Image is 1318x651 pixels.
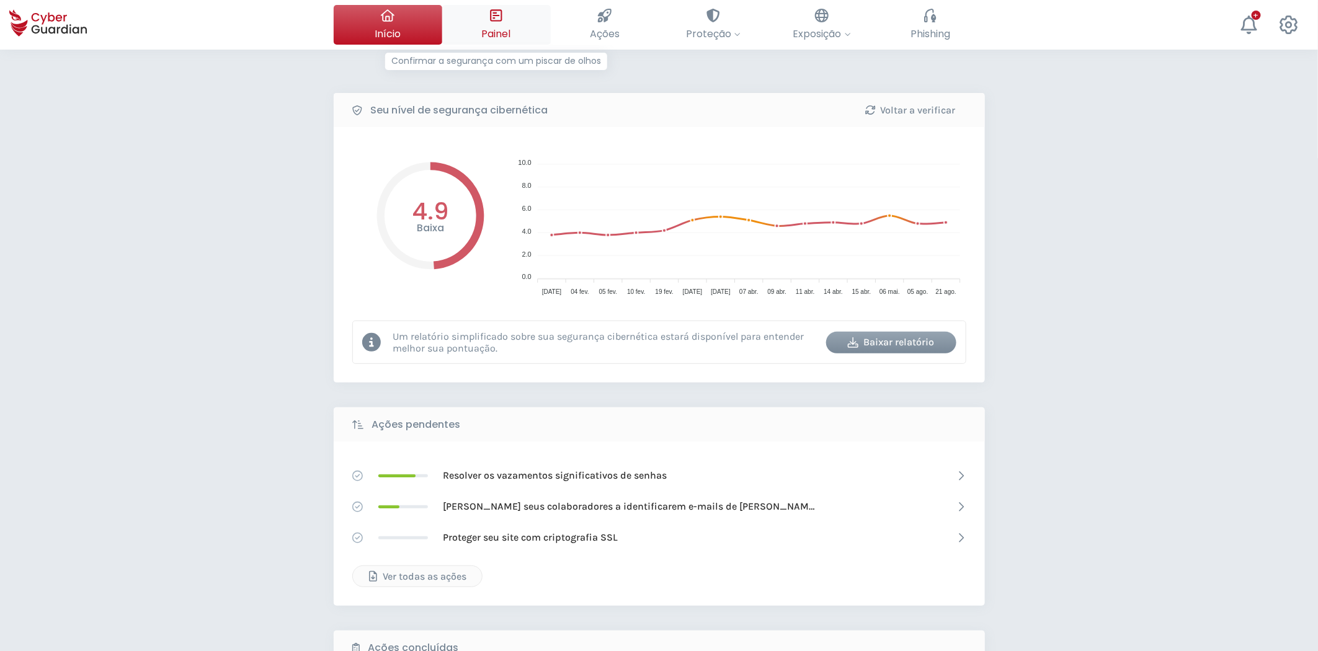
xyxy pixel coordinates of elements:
span: Painel [482,26,511,42]
div: + [1252,11,1261,20]
tspan: 19 fev. [655,288,673,295]
span: Início [375,26,401,42]
b: Ações pendentes [372,417,461,432]
tspan: 05 fev. [599,288,617,295]
button: Início [334,5,442,45]
tspan: 09 abr. [767,288,786,295]
div: Ver todas as ações [362,569,473,584]
button: Voltar a verificar [845,99,976,121]
tspan: 0.0 [522,273,531,281]
tspan: [DATE] [711,288,731,295]
p: Um relatório simplificado sobre sua segurança cibernética estará disponível para entender melhor ... [393,330,817,354]
span: Ações [590,26,620,42]
tspan: 21 ago. [935,288,956,295]
tspan: 14 abr. [824,288,843,295]
div: Baixar relatório [835,335,947,350]
b: Seu nível de segurança cibernética [371,103,548,118]
span: Proteção [686,26,741,42]
span: Phishing [911,26,950,42]
p: Proteger seu site com criptografia SSL [443,531,618,544]
p: [PERSON_NAME] seus colaboradores a identificarem e-mails de [PERSON_NAME] [443,500,816,513]
span: Exposição [793,26,851,42]
button: Proteção [659,5,768,45]
tspan: 11 abr. [795,288,814,295]
tspan: 10 fev. [627,288,645,295]
tspan: 07 abr. [739,288,759,295]
tspan: 06 mai. [879,288,900,295]
p: Confirmar a segurança com um piscar de olhos [385,53,607,70]
button: Ver todas as ações [352,565,483,587]
button: Exposição [768,5,876,45]
p: Resolver os vazamentos significativos de senhas [443,469,667,482]
tspan: 04 fev. [571,288,589,295]
tspan: 6.0 [522,205,531,212]
div: Voltar a verificar [855,103,966,118]
button: Baixar relatório [826,332,956,353]
tspan: [DATE] [541,288,561,295]
button: PainelConfirmar a segurança com um piscar de olhos [442,5,551,45]
tspan: [DATE] [682,288,702,295]
button: Ações [551,5,659,45]
button: Phishing [876,5,985,45]
tspan: 05 ago. [907,288,928,295]
tspan: 8.0 [522,182,531,189]
tspan: 15 abr. [852,288,871,295]
tspan: 4.0 [522,228,531,235]
tspan: 10.0 [518,159,531,167]
tspan: 2.0 [522,250,531,258]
